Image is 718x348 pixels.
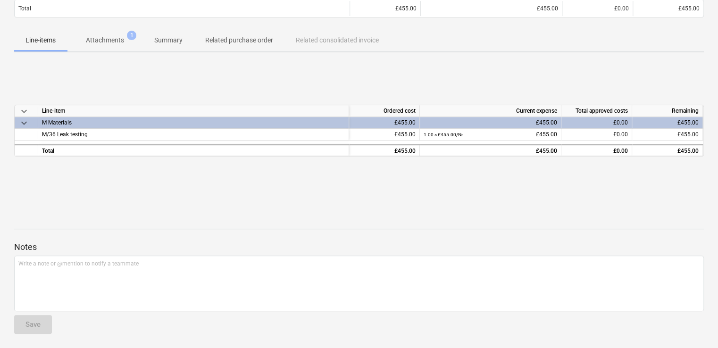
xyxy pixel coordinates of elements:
div: £455.00 [424,145,557,157]
p: Notes [14,241,704,253]
p: Summary [154,35,183,45]
div: Line-item [38,105,349,117]
div: £455.00 [637,5,700,12]
div: £455.00 [353,145,416,157]
p: Attachments [86,35,124,45]
span: keyboard_arrow_down [18,117,30,129]
span: 1 [127,31,136,40]
div: £0.00 [566,5,629,12]
div: Remaining [632,105,703,117]
div: £0.00 [565,145,628,157]
p: Total [18,5,31,13]
div: £0.00 [565,117,628,129]
div: £455.00 [636,145,699,157]
div: £0.00 [565,129,628,141]
p: Line-items [25,35,56,45]
small: 1.00 × £455.00 / Nr [424,132,463,137]
div: £455.00 [353,129,416,141]
div: £455.00 [425,5,558,12]
div: £455.00 [353,117,416,129]
p: Related purchase order [205,35,273,45]
div: Current expense [420,105,561,117]
span: keyboard_arrow_down [18,106,30,117]
div: Total approved costs [561,105,632,117]
div: £455.00 [636,129,699,141]
span: M/36 Leak testing [42,131,88,138]
div: Total [38,144,349,156]
div: Ordered cost [349,105,420,117]
div: £455.00 [636,117,699,129]
div: £455.00 [424,117,557,129]
div: £455.00 [424,129,557,141]
div: M Materials [42,117,345,128]
div: £455.00 [354,5,417,12]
